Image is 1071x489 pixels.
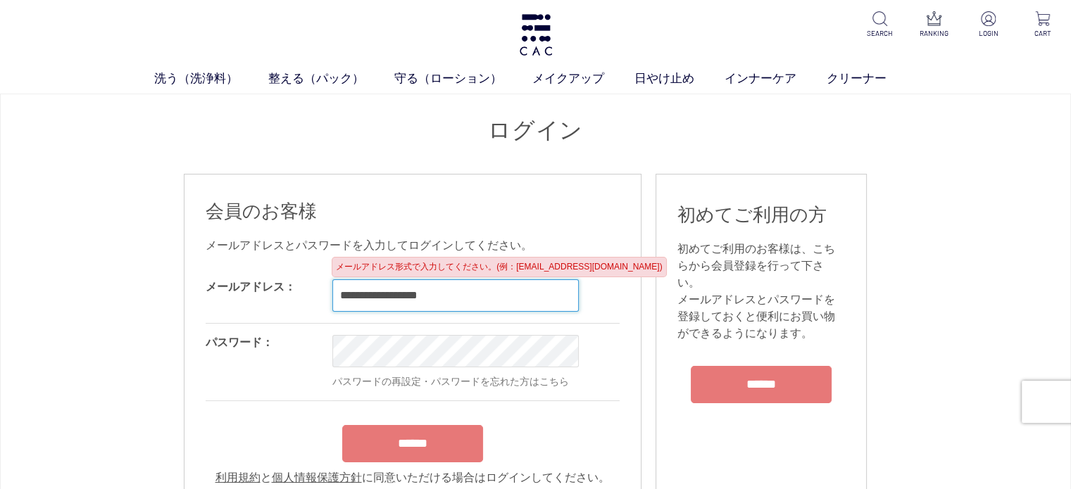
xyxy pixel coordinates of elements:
p: RANKING [917,28,951,39]
a: メイクアップ [532,70,634,88]
span: 会員のお客様 [206,201,317,222]
a: LOGIN [971,11,1006,39]
a: 日やけ止め [634,70,725,88]
label: パスワード： [206,336,273,348]
span: 初めてご利用の方 [677,204,827,225]
a: 整える（パック） [268,70,394,88]
a: クリーナー [827,70,917,88]
a: パスワードの再設定・パスワードを忘れた方はこちら [332,376,569,387]
a: 個人情報保護方針 [272,471,362,483]
a: 洗う（洗浄料） [154,70,268,88]
a: RANKING [917,11,951,39]
h1: ログイン [184,115,888,146]
div: メールアドレスとパスワードを入力してログインしてください。 [206,237,620,254]
div: と に同意いただける場合はログインしてください。 [206,469,620,486]
a: CART [1025,11,1060,39]
div: 初めてご利用のお客様は、こちらから会員登録を行って下さい。 メールアドレスとパスワードを登録しておくと便利にお買い物ができるようになります。 [677,241,845,342]
p: SEARCH [863,28,897,39]
p: CART [1025,28,1060,39]
div: メールアドレス形式で入力してください。(例：[EMAIL_ADDRESS][DOMAIN_NAME]) [332,257,666,277]
a: 守る（ローション） [394,70,532,88]
a: 利用規約 [215,471,261,483]
a: インナーケア [725,70,827,88]
label: メールアドレス： [206,281,296,293]
p: LOGIN [971,28,1006,39]
a: SEARCH [863,11,897,39]
img: logo [518,14,554,56]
